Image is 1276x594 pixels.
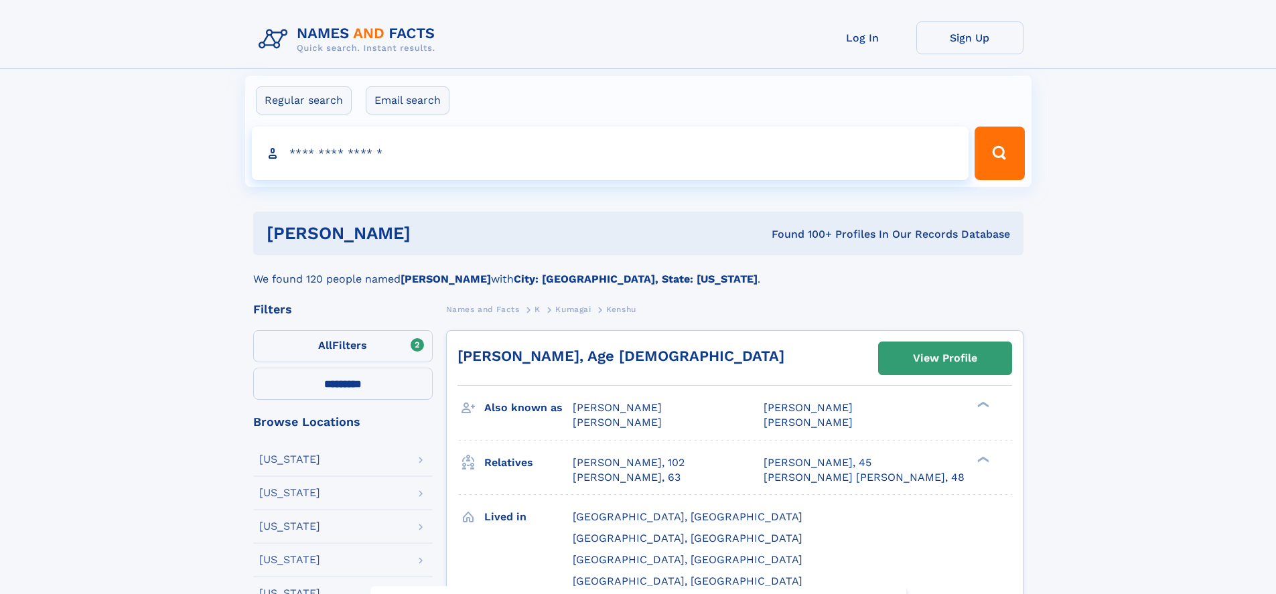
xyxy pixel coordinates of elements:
[267,225,591,242] h1: [PERSON_NAME]
[259,521,320,532] div: [US_STATE]
[253,303,433,315] div: Filters
[446,301,520,317] a: Names and Facts
[259,554,320,565] div: [US_STATE]
[514,273,758,285] b: City: [GEOGRAPHIC_DATA], State: [US_STATE]
[555,301,591,317] a: Kumagai
[764,416,853,429] span: [PERSON_NAME]
[879,342,1011,374] a: View Profile
[764,470,965,485] a: [PERSON_NAME] [PERSON_NAME], 48
[591,227,1010,242] div: Found 100+ Profiles In Our Records Database
[573,470,681,485] a: [PERSON_NAME], 63
[318,339,332,352] span: All
[573,401,662,414] span: [PERSON_NAME]
[573,416,662,429] span: [PERSON_NAME]
[253,416,433,428] div: Browse Locations
[484,506,573,528] h3: Lived in
[253,21,446,58] img: Logo Names and Facts
[573,553,802,566] span: [GEOGRAPHIC_DATA], [GEOGRAPHIC_DATA]
[259,488,320,498] div: [US_STATE]
[259,454,320,465] div: [US_STATE]
[252,127,969,180] input: search input
[916,21,1023,54] a: Sign Up
[457,348,784,364] a: [PERSON_NAME], Age [DEMOGRAPHIC_DATA]
[484,396,573,419] h3: Also known as
[573,455,685,470] a: [PERSON_NAME], 102
[913,343,977,374] div: View Profile
[606,305,636,314] span: Kenshu
[555,305,591,314] span: Kumagai
[535,301,541,317] a: K
[975,127,1024,180] button: Search Button
[573,510,802,523] span: [GEOGRAPHIC_DATA], [GEOGRAPHIC_DATA]
[974,400,990,409] div: ❯
[764,455,871,470] a: [PERSON_NAME], 45
[366,86,449,115] label: Email search
[484,451,573,474] h3: Relatives
[573,532,802,544] span: [GEOGRAPHIC_DATA], [GEOGRAPHIC_DATA]
[253,255,1023,287] div: We found 120 people named with .
[809,21,916,54] a: Log In
[401,273,491,285] b: [PERSON_NAME]
[256,86,352,115] label: Regular search
[573,575,802,587] span: [GEOGRAPHIC_DATA], [GEOGRAPHIC_DATA]
[764,401,853,414] span: [PERSON_NAME]
[974,455,990,463] div: ❯
[535,305,541,314] span: K
[253,330,433,362] label: Filters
